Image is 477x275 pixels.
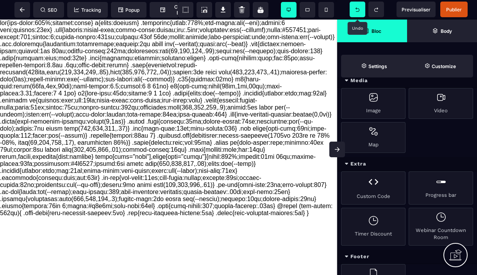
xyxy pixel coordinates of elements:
div: Video [409,88,473,119]
div: Timer Discount [341,208,406,246]
span: SEO [41,7,57,13]
span: Open Style Manager [407,55,473,77]
strong: Settings [368,63,387,69]
span: Popup [118,7,139,13]
div: Progress bar [409,171,473,205]
div: Footer [337,250,477,264]
strong: Body [441,28,452,34]
span: Previsualiser [402,7,431,13]
span: View components [178,2,193,18]
span: Open Blocks [337,20,407,42]
span: Custom Block [154,4,191,16]
span: Screenshot [197,2,212,18]
div: Image [341,88,406,119]
span: Settings [341,55,407,77]
div: Custom Code [341,171,406,205]
span: Publier [446,7,462,13]
div: Map [341,122,406,153]
div: Webinar Countdown Room [409,208,473,246]
div: Media [337,74,477,88]
span: Tracking [74,7,101,13]
div: Extra [337,157,477,171]
span: Preview [397,2,436,17]
strong: Customize [432,63,456,69]
strong: Bloc [372,28,381,34]
span: Open Layer Manager [407,20,477,42]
